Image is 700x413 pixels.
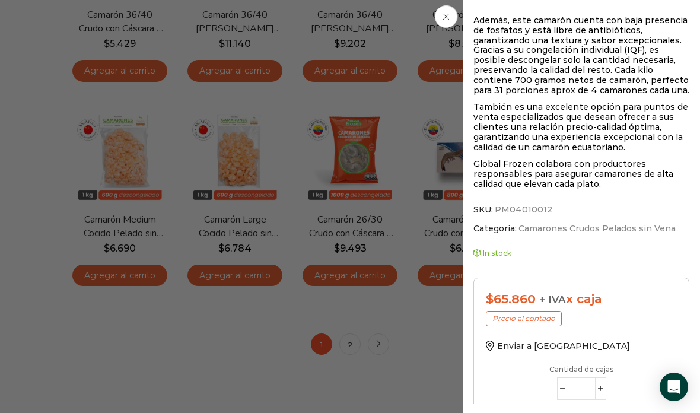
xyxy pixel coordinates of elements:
[517,223,676,234] a: Camarones Crudos Pelados sin Vena
[497,341,630,351] span: Enviar a [GEOGRAPHIC_DATA]
[473,102,689,152] p: También es una excelente opción para puntos de venta especializados que desean ofrecer a sus clie...
[568,377,595,400] input: Product quantity
[473,247,689,259] p: In stock
[486,366,677,374] p: Cantidad de cajas
[486,291,494,306] span: $
[493,204,552,215] span: PM04010012
[486,291,536,306] bdi: 65.860
[486,290,677,308] div: x caja
[486,340,630,351] a: Enviar a [GEOGRAPHIC_DATA]
[473,204,689,215] span: SKU:
[539,294,566,306] span: + IVA
[486,311,562,326] p: Precio al contado
[473,15,689,95] p: Además, este camarón cuenta con baja presencia de fosfatos y está libre de antibióticos, garantiz...
[660,373,688,401] div: Open Intercom Messenger
[473,159,689,189] p: Global Frozen colabora con productores responsables para asegurar camarones de alta calidad que e...
[473,223,689,234] span: Categoría:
